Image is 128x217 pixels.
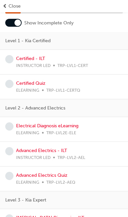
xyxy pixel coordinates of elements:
span: learningRecordVerb_NONE-icon [5,122,13,131]
span: Level 1 - Kia Certified [5,37,51,44]
span: TRP-LVL2-AEL [57,154,85,161]
span: INSTRUCTOR LED [16,154,51,161]
span: prev-icon [3,3,7,10]
button: prev-iconClose [3,3,125,10]
span: learningRecordVerb_NONE-icon [5,80,13,88]
a: Certified Quiz [16,80,45,86]
span: learningRecordVerb_NONE-icon [5,147,13,155]
span: TRP-LVL1-CERTQ [46,87,80,94]
a: Advanced Electrics - ILT [16,148,67,153]
span: TRP-LVL1-CERT [57,62,88,69]
a: Certified - ILT [16,56,45,61]
span: ELEARNING [16,129,39,136]
span: TRP-LVL2E-ELE [46,129,76,136]
span: Show Incomplete Only [24,19,74,26]
span: ELEARNING [16,179,39,186]
span: ELEARNING [16,87,39,94]
a: Electrical Diagnosis eLearning [16,123,78,129]
span: TRP-LVL2-AEQ [46,179,75,186]
span: learningRecordVerb_NONE-icon [5,55,13,63]
span: Level 2 - Advanced Electrics [5,105,65,111]
span: Level 3 - Kia Expert [5,197,46,203]
span: INSTRUCTOR LED [16,62,51,69]
span: learningRecordVerb_NONE-icon [5,172,13,180]
span: Close [9,3,21,10]
a: Advanced Electrics Quiz [16,172,67,178]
